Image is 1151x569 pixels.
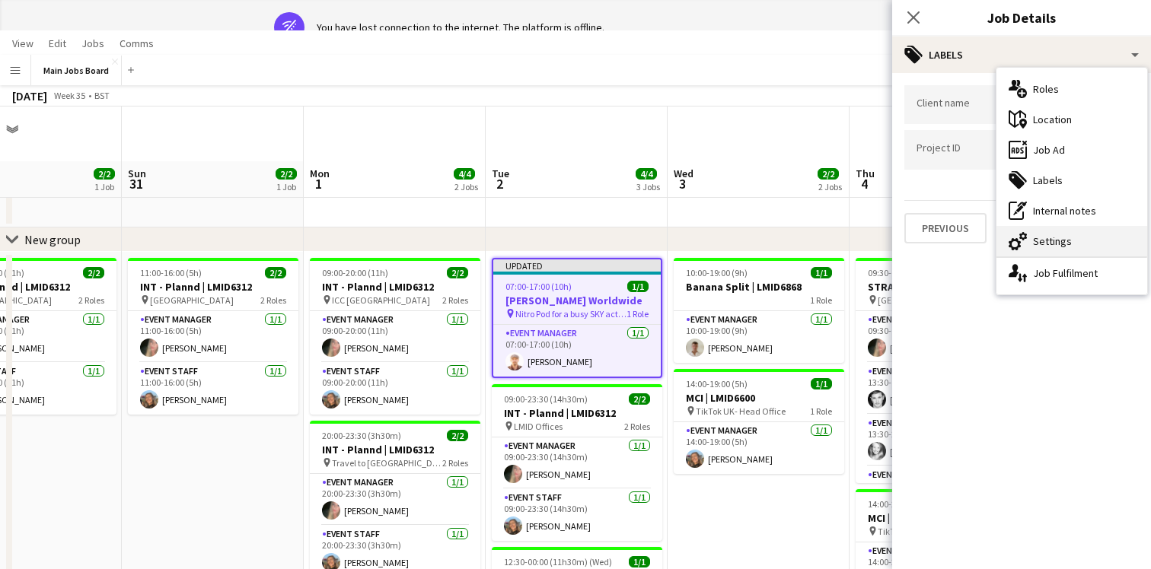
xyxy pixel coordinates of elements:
span: 1 Role [810,405,832,417]
div: 09:00-20:00 (11h)2/2INT - Plannd | LMID6312 ICC [GEOGRAPHIC_DATA]2 RolesEvent Manager1/109:00-20:... [310,258,480,415]
span: Nitro Pod for a busy SKY activation [515,308,627,319]
span: 4 [853,175,875,192]
span: 14:00-19:00 (5h) [686,378,748,389]
div: Job Fulfilment [996,258,1147,288]
a: Jobs [75,33,110,53]
span: 14:00-21:00 (7h) [868,498,929,510]
div: Location [996,104,1147,135]
app-job-card: 09:30-01:30 (16h) (Fri)5/7STRABAG | LMID6754 [GEOGRAPHIC_DATA]7 RolesEvent Manager1/109:30-01:30 ... [856,258,1026,483]
span: Sun [128,167,146,180]
app-card-role: Event Staff1/113:30-23:00 (9h30m)[PERSON_NAME] [856,415,1026,466]
div: 3 Jobs [636,181,660,192]
div: Roles [996,74,1147,104]
h3: INT - Plannd | LMID6312 [128,280,298,294]
app-job-card: 11:00-16:00 (5h)2/2INT - Plannd | LMID6312 [GEOGRAPHIC_DATA]2 RolesEvent Manager1/111:00-16:00 (5... [128,258,298,415]
div: 1 Job [94,181,114,192]
span: LMID Offices [514,421,563,432]
span: Mon [310,167,330,180]
div: New group [24,232,81,247]
span: 1/1 [627,281,649,292]
span: 1/1 [811,378,832,389]
div: 1 Job [276,181,296,192]
span: 4/4 [636,168,657,180]
span: Wed [674,167,693,180]
span: 09:00-20:00 (11h) [322,267,388,278]
span: Travel to [GEOGRAPHIC_DATA] [332,457,442,469]
span: 2 Roles [78,294,104,306]
input: Type to search client labels... [917,98,1127,112]
span: View [12,37,33,50]
span: ICC [GEOGRAPHIC_DATA] [332,294,430,306]
span: 2/2 [265,267,286,278]
h3: INT - Plannd | LMID6312 [310,443,480,456]
a: Comms [113,33,160,53]
h3: INT - Plannd | LMID6312 [310,280,480,294]
div: BST [94,90,110,101]
span: 12:30-00:00 (11h30m) (Wed) [504,556,612,567]
span: TikTok UK- Head Office [878,526,968,537]
h3: MCI | LMID6600 [674,391,844,405]
h3: MCI | LMID6600 [856,511,1026,525]
app-card-role: Event Manager1/109:00-23:30 (14h30m)[PERSON_NAME] [492,437,662,489]
span: 4/4 [454,168,475,180]
span: 2 [489,175,509,192]
div: Job Ad [996,135,1147,165]
span: 3 [671,175,693,192]
app-card-role: Event Manager1/107:00-17:00 (10h)[PERSON_NAME] [493,325,661,377]
span: 2 Roles [442,294,468,306]
app-card-role: Event Manager1/114:00-19:00 (5h)[PERSON_NAME] [674,422,844,474]
h3: INT - Plannd | LMID6312 [492,406,662,420]
span: 1 Role [627,308,649,319]
app-card-role: Event Manager1/120:00-23:30 (3h30m)[PERSON_NAME] [310,474,480,526]
div: Updated [493,259,661,272]
button: Previous [904,213,987,243]
span: 2 Roles [442,457,468,469]
span: 2/2 [447,430,468,441]
span: Jobs [81,37,104,50]
span: 11:00-16:00 (5h) [140,267,202,278]
button: Main Jobs Board [31,56,122,85]
span: 10:00-19:00 (9h) [686,267,748,278]
div: Labels [996,165,1147,195]
span: Tue [492,167,509,180]
app-card-role: Event Manager1/110:00-19:00 (9h)[PERSON_NAME] [674,311,844,363]
div: You have lost connection to the internet. The platform is offline. [317,21,604,34]
h3: Job Details [892,8,1151,27]
div: 2 Jobs [454,181,478,192]
app-job-card: 10:00-19:00 (9h)1/1Banana Split | LMID68681 RoleEvent Manager1/110:00-19:00 (9h)[PERSON_NAME] [674,258,844,363]
app-card-role: Event Manager1/111:00-16:00 (5h)[PERSON_NAME] [128,311,298,363]
app-card-role: Event Manager1/109:00-20:00 (11h)[PERSON_NAME] [310,311,480,363]
app-job-card: Updated07:00-17:00 (10h)1/1[PERSON_NAME] Worldwide Nitro Pod for a busy SKY activation1 RoleEvent... [492,258,662,378]
span: 2 Roles [260,294,286,306]
span: 1/1 [811,267,832,278]
span: 2/2 [83,267,104,278]
span: 2/2 [447,267,468,278]
a: View [6,33,40,53]
span: 31 [126,175,146,192]
h3: STRABAG | LMID6754 [856,280,1026,294]
app-job-card: 09:00-23:30 (14h30m)2/2INT - Plannd | LMID6312 LMID Offices2 RolesEvent Manager1/109:00-23:30 (14... [492,384,662,541]
div: Internal notes [996,195,1147,226]
span: 1 Role [810,294,832,306]
app-card-role: Event Staff1/111:00-16:00 (5h)[PERSON_NAME] [128,363,298,415]
span: 2/2 [818,168,839,180]
span: 1 [308,175,330,192]
app-card-role: Event Manager1/109:30-01:30 (16h)[PERSON_NAME] [856,311,1026,363]
div: Settings [996,226,1147,256]
span: 1/1 [629,556,650,567]
div: Labels [892,37,1151,73]
input: Type to search project ID labels... [917,143,1127,157]
h3: [PERSON_NAME] Worldwide [493,294,661,307]
app-job-card: 14:00-19:00 (5h)1/1MCI | LMID6600 TikTok UK- Head Office1 RoleEvent Manager1/114:00-19:00 (5h)[PE... [674,369,844,474]
span: 2/2 [629,393,650,405]
span: 09:30-01:30 (16h) (Fri) [868,267,952,278]
h3: Banana Split | LMID6868 [674,280,844,294]
span: TikTok UK- Head Office [696,405,786,417]
span: 20:00-23:30 (3h30m) [322,430,401,441]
